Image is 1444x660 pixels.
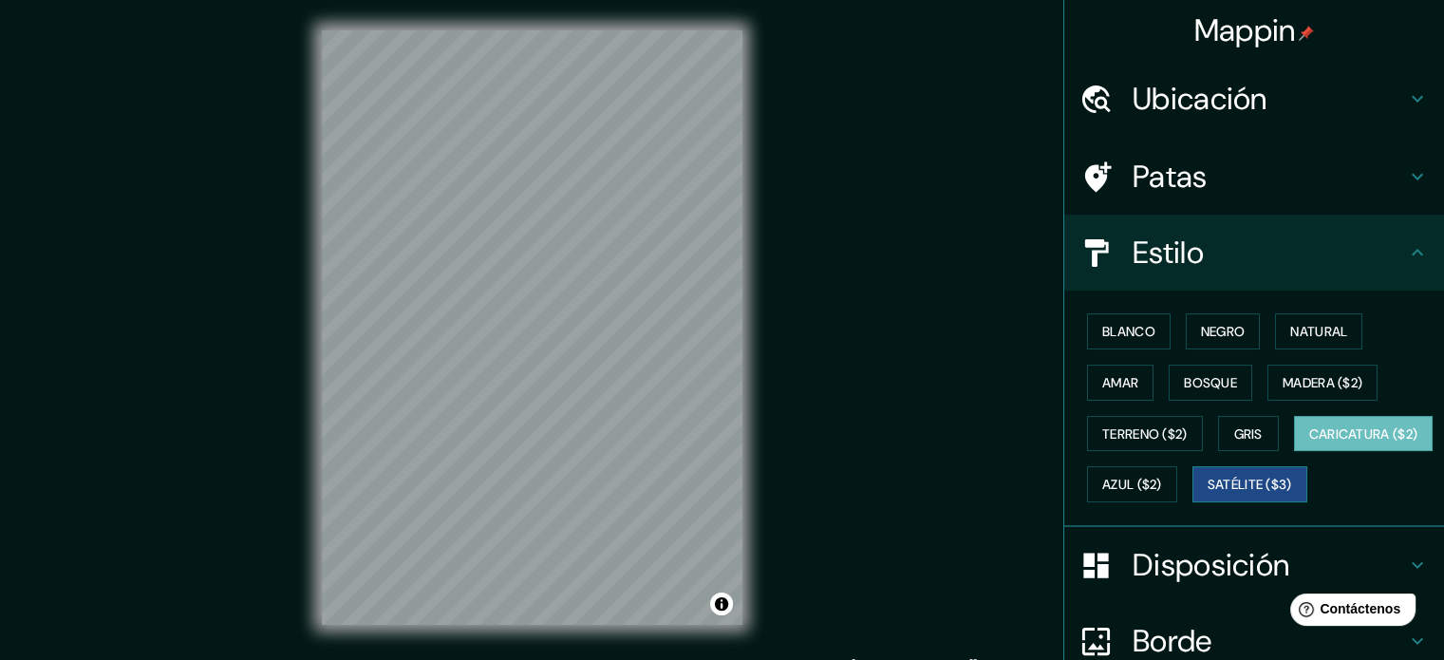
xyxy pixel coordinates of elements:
font: Estilo [1133,233,1204,273]
font: Satélite ($3) [1208,477,1292,494]
font: Negro [1201,323,1246,340]
font: Mappin [1194,10,1296,50]
button: Azul ($2) [1087,466,1177,502]
font: Caricatura ($2) [1309,425,1418,443]
div: Patas [1064,139,1444,215]
button: Satélite ($3) [1192,466,1307,502]
font: Azul ($2) [1102,477,1162,494]
button: Madera ($2) [1267,365,1378,401]
font: Amar [1102,374,1138,391]
font: Madera ($2) [1283,374,1362,391]
font: Natural [1290,323,1347,340]
div: Ubicación [1064,61,1444,137]
div: Disposición [1064,527,1444,603]
font: Terreno ($2) [1102,425,1188,443]
img: pin-icon.png [1299,26,1314,41]
button: Activar o desactivar atribución [710,593,733,615]
button: Negro [1186,313,1261,349]
button: Natural [1275,313,1362,349]
button: Gris [1218,416,1279,452]
canvas: Mapa [322,30,742,625]
font: Bosque [1184,374,1237,391]
font: Disposición [1133,545,1289,585]
font: Blanco [1102,323,1155,340]
iframe: Lanzador de widgets de ayuda [1275,586,1423,639]
button: Blanco [1087,313,1171,349]
button: Caricatura ($2) [1294,416,1434,452]
button: Terreno ($2) [1087,416,1203,452]
font: Patas [1133,157,1208,197]
button: Amar [1087,365,1153,401]
font: Ubicación [1133,79,1267,119]
button: Bosque [1169,365,1252,401]
font: Gris [1234,425,1263,443]
div: Estilo [1064,215,1444,291]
